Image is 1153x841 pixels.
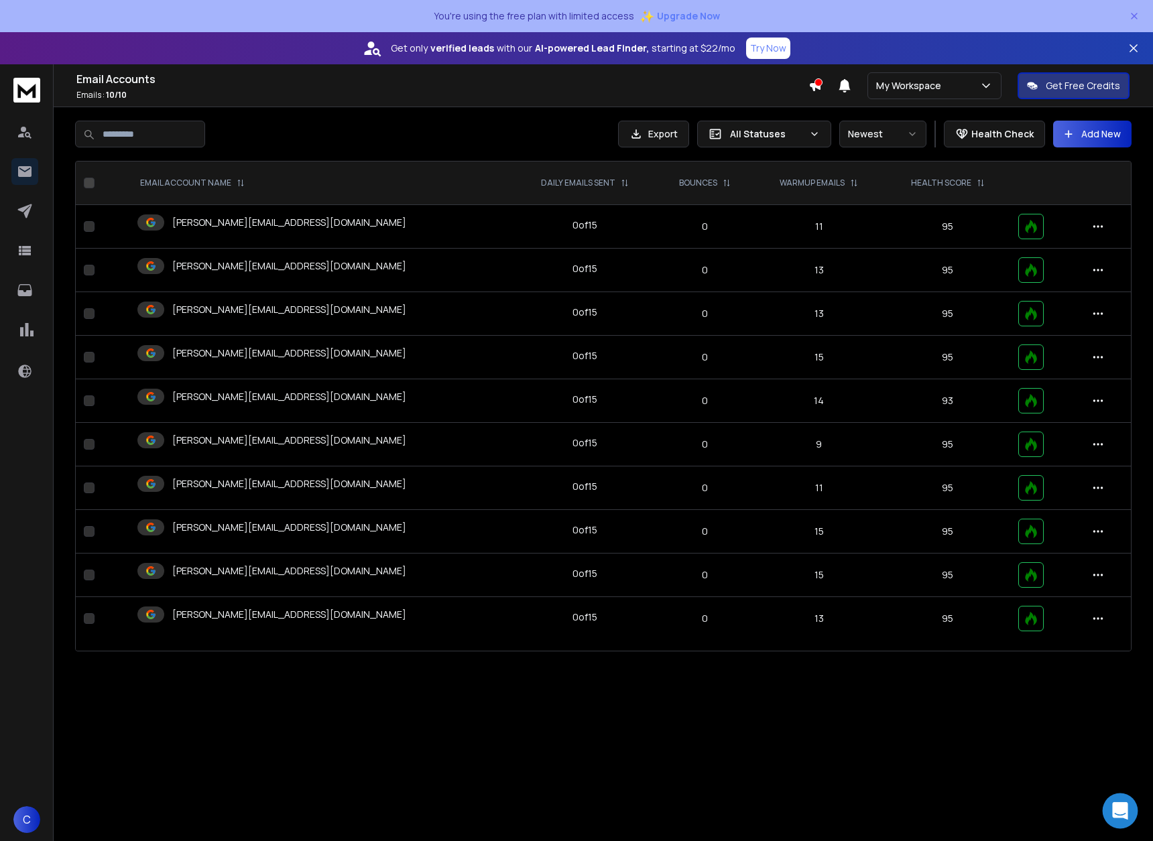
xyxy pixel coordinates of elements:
[780,178,845,188] p: WARMUP EMAILS
[730,127,804,141] p: All Statuses
[665,481,745,495] p: 0
[541,178,615,188] p: DAILY EMAILS SENT
[753,249,885,292] td: 13
[665,220,745,233] p: 0
[172,608,406,621] p: [PERSON_NAME][EMAIL_ADDRESS][DOMAIN_NAME]
[944,121,1045,147] button: Health Check
[885,205,1010,249] td: 95
[753,205,885,249] td: 11
[172,521,406,534] p: [PERSON_NAME][EMAIL_ADDRESS][DOMAIN_NAME]
[172,390,406,403] p: [PERSON_NAME][EMAIL_ADDRESS][DOMAIN_NAME]
[572,218,597,232] div: 0 of 15
[434,9,634,23] p: You're using the free plan with limited access
[618,121,689,147] button: Export
[572,610,597,624] div: 0 of 15
[665,438,745,451] p: 0
[13,806,40,833] button: C
[1053,121,1132,147] button: Add New
[911,178,971,188] p: HEALTH SCORE
[572,306,597,319] div: 0 of 15
[13,78,40,103] img: logo
[1046,79,1120,92] p: Get Free Credits
[885,423,1010,466] td: 95
[172,303,406,316] p: [PERSON_NAME][EMAIL_ADDRESS][DOMAIN_NAME]
[172,346,406,360] p: [PERSON_NAME][EMAIL_ADDRESS][DOMAIN_NAME]
[885,249,1010,292] td: 95
[76,71,808,87] h1: Email Accounts
[572,262,597,275] div: 0 of 15
[753,292,885,336] td: 13
[657,9,720,23] span: Upgrade Now
[572,480,597,493] div: 0 of 15
[572,349,597,363] div: 0 of 15
[172,477,406,491] p: [PERSON_NAME][EMAIL_ADDRESS][DOMAIN_NAME]
[572,567,597,580] div: 0 of 15
[665,568,745,582] p: 0
[665,307,745,320] p: 0
[1018,72,1130,99] button: Get Free Credits
[839,121,926,147] button: Newest
[679,178,717,188] p: BOUNCES
[753,554,885,597] td: 15
[106,89,127,101] span: 10 / 10
[172,216,406,229] p: [PERSON_NAME][EMAIL_ADDRESS][DOMAIN_NAME]
[971,127,1034,141] p: Health Check
[753,336,885,379] td: 15
[640,3,720,29] button: ✨Upgrade Now
[172,259,406,273] p: [PERSON_NAME][EMAIL_ADDRESS][DOMAIN_NAME]
[753,423,885,466] td: 9
[750,42,786,55] p: Try Now
[172,434,406,447] p: [PERSON_NAME][EMAIL_ADDRESS][DOMAIN_NAME]
[885,336,1010,379] td: 95
[746,38,790,59] button: Try Now
[753,597,885,641] td: 13
[885,466,1010,510] td: 95
[885,510,1010,554] td: 95
[753,466,885,510] td: 11
[885,597,1010,641] td: 95
[535,42,649,55] strong: AI-powered Lead Finder,
[140,178,245,188] div: EMAIL ACCOUNT NAME
[665,525,745,538] p: 0
[753,510,885,554] td: 15
[572,393,597,406] div: 0 of 15
[391,42,735,55] p: Get only with our starting at $22/mo
[665,394,745,407] p: 0
[572,523,597,537] div: 0 of 15
[876,79,947,92] p: My Workspace
[665,612,745,625] p: 0
[430,42,494,55] strong: verified leads
[76,90,808,101] p: Emails :
[640,7,654,25] span: ✨
[572,436,597,450] div: 0 of 15
[665,350,745,364] p: 0
[1103,793,1138,829] div: Open Intercom Messenger
[172,564,406,578] p: [PERSON_NAME][EMAIL_ADDRESS][DOMAIN_NAME]
[885,554,1010,597] td: 95
[753,379,885,423] td: 14
[885,292,1010,336] td: 95
[885,379,1010,423] td: 93
[665,263,745,277] p: 0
